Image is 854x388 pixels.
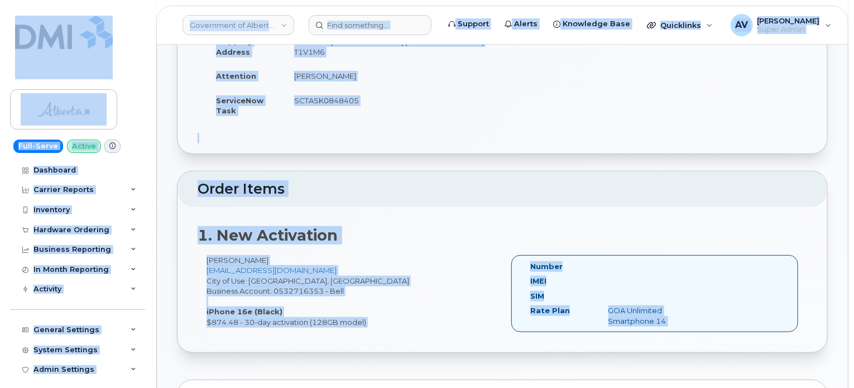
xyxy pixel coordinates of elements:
[309,15,431,35] input: Find something...
[530,305,570,316] label: Rate Plan
[440,13,497,35] a: Support
[639,14,721,36] div: Quicklinks
[563,18,630,30] span: Knowledge Base
[757,16,820,25] span: [PERSON_NAME]
[284,88,494,123] td: SCTASK0848405
[530,261,563,272] label: Number
[198,226,338,245] strong: 1. New Activation
[735,18,748,32] span: AV
[757,25,820,34] span: Super Admin
[600,305,709,326] div: GOA Unlimited Smartphone 14
[545,13,638,35] a: Knowledge Base
[216,71,256,80] strong: Attention
[183,15,294,35] a: Government of Alberta (GOA)
[458,18,489,30] span: Support
[530,276,546,286] label: IMEI
[284,64,494,88] td: [PERSON_NAME]
[216,37,252,56] strong: Shipping Address
[207,266,337,275] a: [EMAIL_ADDRESS][DOMAIN_NAME]
[497,13,545,35] a: Alerts
[284,29,494,64] td: 2nd Floor [STREET_ADDRESS] [GEOGRAPHIC_DATA] T1V1M6
[530,291,544,301] label: SIM
[198,181,807,197] h2: Order Items
[660,21,701,30] span: Quicklinks
[723,14,839,36] div: Artem Volkov
[207,307,282,316] strong: iPhone 16e (Black)
[514,18,538,30] span: Alerts
[198,255,502,328] div: [PERSON_NAME] City of Use: [GEOGRAPHIC_DATA], [GEOGRAPHIC_DATA] Business Account: 0532716353 - Be...
[216,96,263,116] strong: ServiceNow Task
